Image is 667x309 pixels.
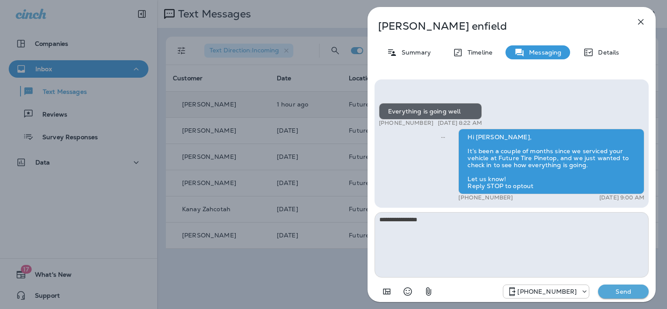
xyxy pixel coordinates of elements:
button: Send [598,285,649,299]
p: [PHONE_NUMBER] [379,120,433,127]
p: [DATE] 8:22 AM [438,120,482,127]
p: Summary [397,49,431,56]
div: Hi [PERSON_NAME], It’s been a couple of months since we serviced your vehicle at Future Tire Pine... [458,129,644,194]
p: Send [605,288,642,295]
p: Messaging [525,49,561,56]
p: Details [594,49,619,56]
button: Add in a premade template [378,283,395,300]
span: Sent [441,133,445,141]
div: Everything is going well [379,103,482,120]
p: [PHONE_NUMBER] [517,288,577,295]
p: [PHONE_NUMBER] [458,194,513,201]
button: Select an emoji [399,283,416,300]
p: [PERSON_NAME] enfield [378,20,616,32]
div: +1 (928) 232-1970 [503,286,589,297]
p: [DATE] 9:00 AM [599,194,644,201]
p: Timeline [463,49,492,56]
